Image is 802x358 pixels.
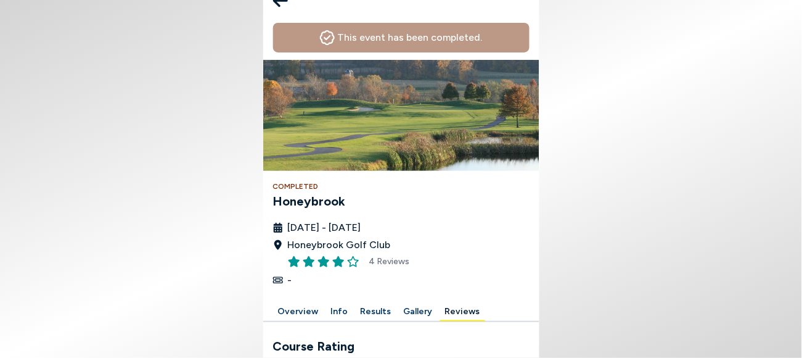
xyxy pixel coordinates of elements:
[263,302,539,322] div: Manage your account
[369,255,410,268] span: 4 Reviews
[288,256,300,268] button: Rate this item 1 stars
[273,192,530,210] h3: Honeybrook
[288,220,361,235] span: [DATE] - [DATE]
[399,302,438,322] button: Gallery
[347,256,359,268] button: Rate this item 5 stars
[337,30,482,45] h4: This event has been completed.
[273,337,530,356] h3: Course Rating
[317,256,330,268] button: Rate this item 3 stars
[326,302,353,322] button: Info
[273,181,530,192] h4: Completed
[303,256,315,268] button: Rate this item 2 stars
[288,238,391,252] span: Honeybrook Golf Club
[356,302,396,322] button: Results
[332,256,345,268] button: Rate this item 4 stars
[288,273,292,288] span: -
[440,302,485,322] button: Reviews
[263,60,539,171] img: Honeybrook
[273,302,324,322] button: Overview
